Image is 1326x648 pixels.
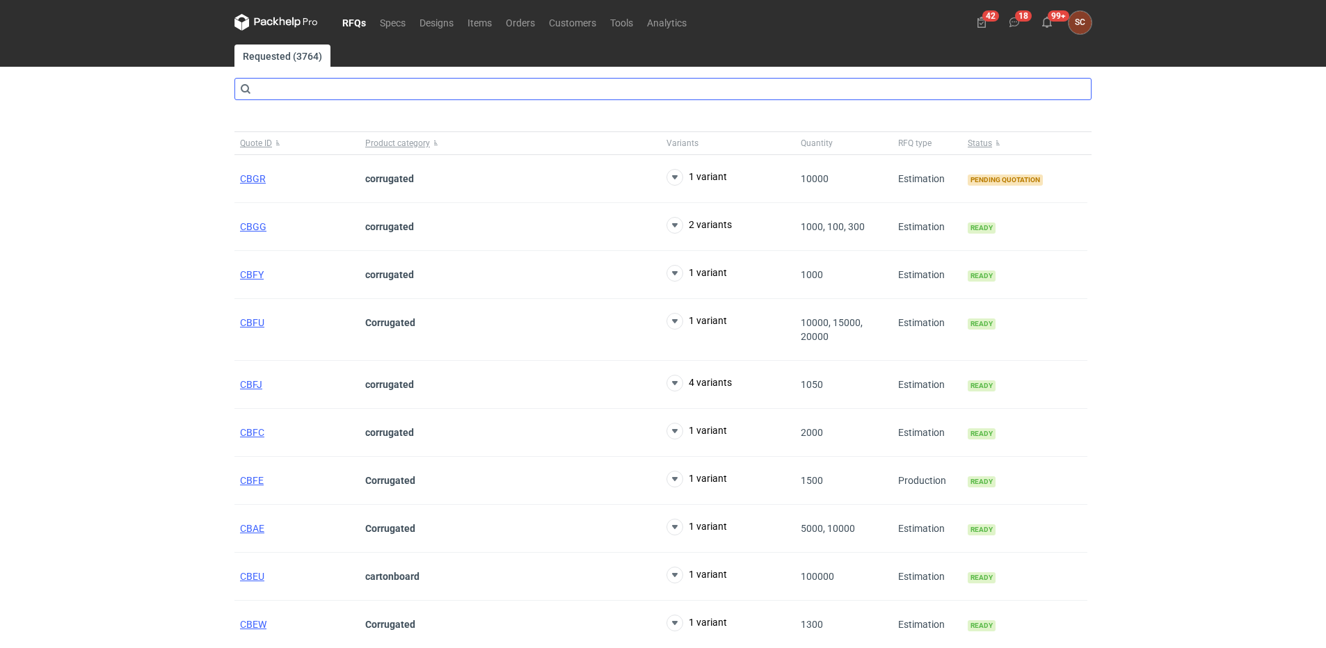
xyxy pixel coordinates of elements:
[893,409,962,457] div: Estimation
[365,138,430,149] span: Product category
[801,427,823,438] span: 2000
[365,379,414,390] strong: corrugated
[461,14,499,31] a: Items
[1003,11,1025,33] button: 18
[968,222,996,234] span: Ready
[801,221,865,232] span: 1000, 100, 300
[603,14,640,31] a: Tools
[335,14,373,31] a: RFQs
[801,571,834,582] span: 100000
[968,524,996,535] span: Ready
[893,203,962,251] div: Estimation
[365,523,415,534] strong: Corrugated
[801,475,823,486] span: 1500
[968,380,996,391] span: Ready
[360,132,661,154] button: Product category
[666,138,698,149] span: Variants
[365,571,420,582] strong: cartonboard
[893,299,962,361] div: Estimation
[365,317,415,328] strong: Corrugated
[968,428,996,439] span: Ready
[893,457,962,505] div: Production
[666,615,727,631] button: 1 variant
[801,317,863,342] span: 10000, 15000, 20000
[640,14,694,31] a: Analytics
[240,379,262,390] a: CBFJ
[1069,11,1092,34] div: Sylwia Cichórz
[893,361,962,409] div: Estimation
[666,471,727,487] button: 1 variant
[968,175,1043,186] span: Pending quotation
[365,475,415,486] strong: Corrugated
[801,619,823,630] span: 1300
[968,572,996,583] span: Ready
[893,155,962,203] div: Estimation
[240,571,264,582] a: CBEU
[240,475,264,486] a: CBFE
[968,318,996,330] span: Ready
[801,173,829,184] span: 10000
[240,317,264,328] a: CBFU
[240,427,264,438] a: CBFC
[962,132,1087,154] button: Status
[234,132,360,154] button: Quote ID
[801,269,823,280] span: 1000
[234,14,318,31] svg: Packhelp Pro
[666,519,727,535] button: 1 variant
[240,619,266,630] a: CBEW
[801,523,855,534] span: 5000, 10000
[666,423,727,439] button: 1 variant
[365,269,414,280] strong: corrugated
[968,620,996,631] span: Ready
[893,251,962,299] div: Estimation
[666,265,727,282] button: 1 variant
[1069,11,1092,34] button: SC
[968,138,992,149] span: Status
[666,567,727,583] button: 1 variant
[801,138,833,149] span: Quantity
[499,14,542,31] a: Orders
[365,427,414,438] strong: corrugated
[666,217,732,234] button: 2 variants
[893,505,962,553] div: Estimation
[365,221,414,232] strong: corrugated
[898,138,932,149] span: RFQ type
[234,44,330,67] a: Requested (3764)
[240,523,264,534] a: CBAE
[365,619,415,630] strong: Corrugated
[1036,11,1058,33] button: 99+
[240,269,264,280] a: CBFY
[970,11,993,33] button: 42
[365,173,414,184] strong: corrugated
[373,14,413,31] a: Specs
[413,14,461,31] a: Designs
[801,379,823,390] span: 1050
[968,270,996,282] span: Ready
[968,476,996,487] span: Ready
[893,553,962,601] div: Estimation
[542,14,603,31] a: Customers
[666,313,727,330] button: 1 variant
[666,375,732,391] button: 4 variants
[240,138,272,149] span: Quote ID
[240,221,266,232] a: CBGG
[666,169,727,186] button: 1 variant
[240,173,266,184] a: CBGR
